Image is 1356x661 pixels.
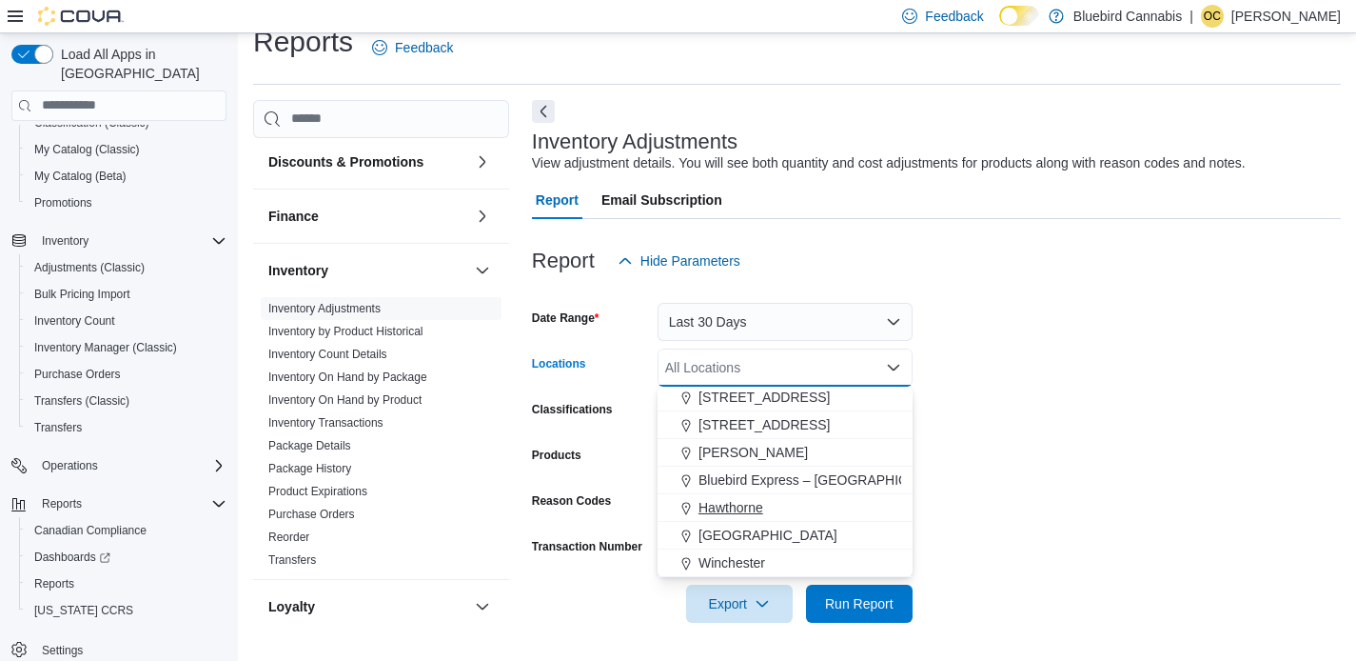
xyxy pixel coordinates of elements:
[1073,5,1182,28] p: Bluebird Cannabis
[34,230,96,252] button: Inventory
[268,393,422,407] a: Inventory On Hand by Product
[27,363,226,386] span: Purchase Orders
[268,152,467,171] button: Discounts & Promotions
[19,308,234,334] button: Inventory Count
[268,370,427,385] span: Inventory On Hand by Package
[999,26,1000,27] span: Dark Mode
[34,340,177,355] span: Inventory Manager (Classic)
[27,416,89,439] a: Transfers
[268,415,383,431] span: Inventory Transactions
[34,454,226,477] span: Operations
[268,461,351,476] span: Package History
[27,546,226,569] span: Dashboards
[34,230,226,252] span: Inventory
[34,287,130,302] span: Bulk Pricing Import
[268,416,383,430] a: Inventory Transactions
[27,310,226,332] span: Inventory Count
[698,388,830,407] span: [STREET_ADDRESS]
[658,467,913,494] button: Bluebird Express – [GEOGRAPHIC_DATA]
[536,181,579,219] span: Report
[268,301,381,316] span: Inventory Adjustments
[34,576,74,591] span: Reports
[601,181,722,219] span: Email Subscription
[268,439,351,452] a: Package Details
[38,7,124,26] img: Cova
[19,361,234,388] button: Purchase Orders
[27,138,147,161] a: My Catalog (Classic)
[658,550,913,577] button: Winchester
[19,544,234,571] a: Dashboards
[27,310,123,332] a: Inventory Count
[34,313,115,329] span: Inventory Count
[471,259,494,282] button: Inventory
[268,508,355,521] a: Purchase Orders
[268,371,427,384] a: Inventory On Hand by Package
[27,283,226,306] span: Bulk Pricing Import
[34,492,226,515] span: Reports
[268,261,328,280] h3: Inventory
[27,572,82,595] a: Reports
[268,507,355,522] span: Purchase Orders
[268,531,309,544] a: Reorder
[34,523,147,538] span: Canadian Compliance
[698,553,765,572] span: Winchester
[268,325,423,338] a: Inventory by Product Historical
[268,302,381,315] a: Inventory Adjustments
[532,310,599,326] label: Date Range
[268,552,316,568] span: Transfers
[268,484,367,499] span: Product Expirations
[19,388,234,414] button: Transfers (Classic)
[4,228,234,254] button: Inventory
[1201,5,1224,28] div: Olivia Campagna
[19,136,234,163] button: My Catalog (Classic)
[42,233,88,249] span: Inventory
[640,251,740,270] span: Hide Parameters
[268,438,351,453] span: Package Details
[27,599,226,622] span: Washington CCRS
[610,242,748,280] button: Hide Parameters
[532,448,581,463] label: Products
[658,384,913,411] button: [STREET_ADDRESS]
[1231,5,1341,28] p: [PERSON_NAME]
[19,414,234,441] button: Transfers
[268,152,423,171] h3: Discounts & Promotions
[19,571,234,597] button: Reports
[27,519,154,542] a: Canadian Compliance
[886,360,901,375] button: Close list of options
[532,402,613,417] label: Classifications
[34,420,82,435] span: Transfers
[395,38,453,57] span: Feedback
[268,348,387,361] a: Inventory Count Details
[698,526,837,545] span: [GEOGRAPHIC_DATA]
[27,165,226,188] span: My Catalog (Beta)
[27,256,152,279] a: Adjustments (Classic)
[34,260,145,275] span: Adjustments (Classic)
[806,585,913,623] button: Run Report
[53,45,226,83] span: Load All Apps in [GEOGRAPHIC_DATA]
[27,599,141,622] a: [US_STATE] CCRS
[27,256,226,279] span: Adjustments (Classic)
[19,517,234,544] button: Canadian Compliance
[268,207,467,226] button: Finance
[698,415,830,434] span: [STREET_ADDRESS]
[532,100,555,123] button: Next
[698,471,953,490] span: Bluebird Express – [GEOGRAPHIC_DATA]
[19,190,234,216] button: Promotions
[27,572,226,595] span: Reports
[532,130,737,153] h3: Inventory Adjustments
[27,363,128,386] a: Purchase Orders
[27,336,226,359] span: Inventory Manager (Classic)
[4,452,234,479] button: Operations
[34,393,129,409] span: Transfers (Classic)
[268,485,367,498] a: Product Expirations
[925,7,983,26] span: Feedback
[268,347,387,362] span: Inventory Count Details
[27,191,226,214] span: Promotions
[27,390,226,412] span: Transfers (Classic)
[27,336,185,359] a: Inventory Manager (Classic)
[268,597,315,616] h3: Loyalty
[471,150,494,173] button: Discounts & Promotions
[999,6,1039,26] input: Dark Mode
[27,519,226,542] span: Canadian Compliance
[268,597,467,616] button: Loyalty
